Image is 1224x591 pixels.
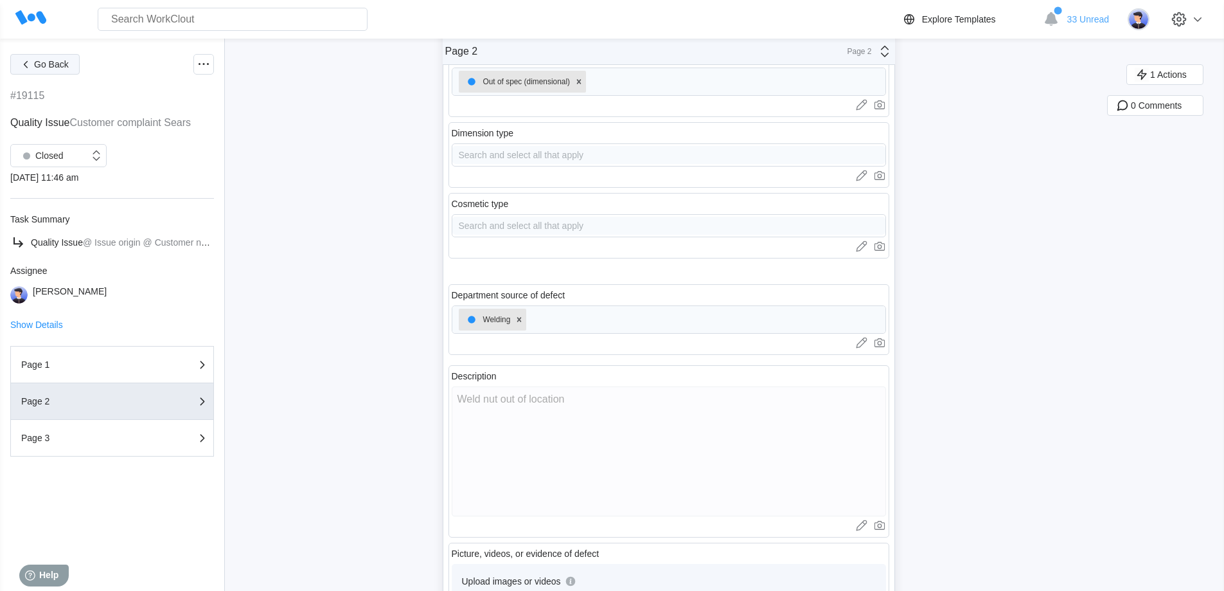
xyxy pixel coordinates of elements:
span: 0 Comments [1131,101,1182,110]
mark: @ Issue origin [83,237,141,248]
div: Cosmetic type [452,199,509,209]
div: #19115 [10,90,44,102]
button: Page 1 [10,346,214,383]
div: [PERSON_NAME] [33,286,107,304]
button: 0 Comments [1107,95,1203,116]
span: Quality Issue [10,117,69,128]
a: Quality Issue@ Issue origin@ Customer name of affected final part number [10,235,214,250]
div: Assignee [10,266,214,276]
div: Page 2 [21,397,150,406]
span: Quality Issue [31,237,83,248]
div: Page 2 [445,46,478,57]
div: Task Summary [10,214,214,224]
img: user-5.png [10,286,28,304]
div: Department source of defect [452,290,565,300]
div: Page 1 [21,360,150,369]
div: Upload images or videos [462,576,561,586]
div: Explore Templates [922,14,996,24]
div: Page 3 [21,433,150,442]
mark: Customer complaint [69,117,161,128]
a: Explore Templates [901,12,1037,27]
div: [DATE] 11:46 am [10,172,214,183]
div: Description [452,371,497,381]
img: user-5.png [1128,8,1149,30]
span: 1 Actions [1150,70,1187,79]
input: Search WorkClout [98,8,368,31]
button: Page 3 [10,420,214,457]
div: Closed [17,147,64,165]
div: Dimension type [452,128,514,138]
button: Show Details [10,320,63,329]
button: 1 Actions [1126,64,1203,85]
mark: Sears [164,117,191,128]
button: Page 2 [10,383,214,420]
span: 33 Unread [1067,14,1109,24]
mark: @ Customer name of affected final part number [143,237,333,248]
span: Go Back [34,60,69,69]
textarea: Weld nut out of location [452,386,886,516]
button: Go Back [10,54,80,75]
div: Page 2 [840,47,872,56]
div: Picture, videos, or evidence of defect [452,549,599,559]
